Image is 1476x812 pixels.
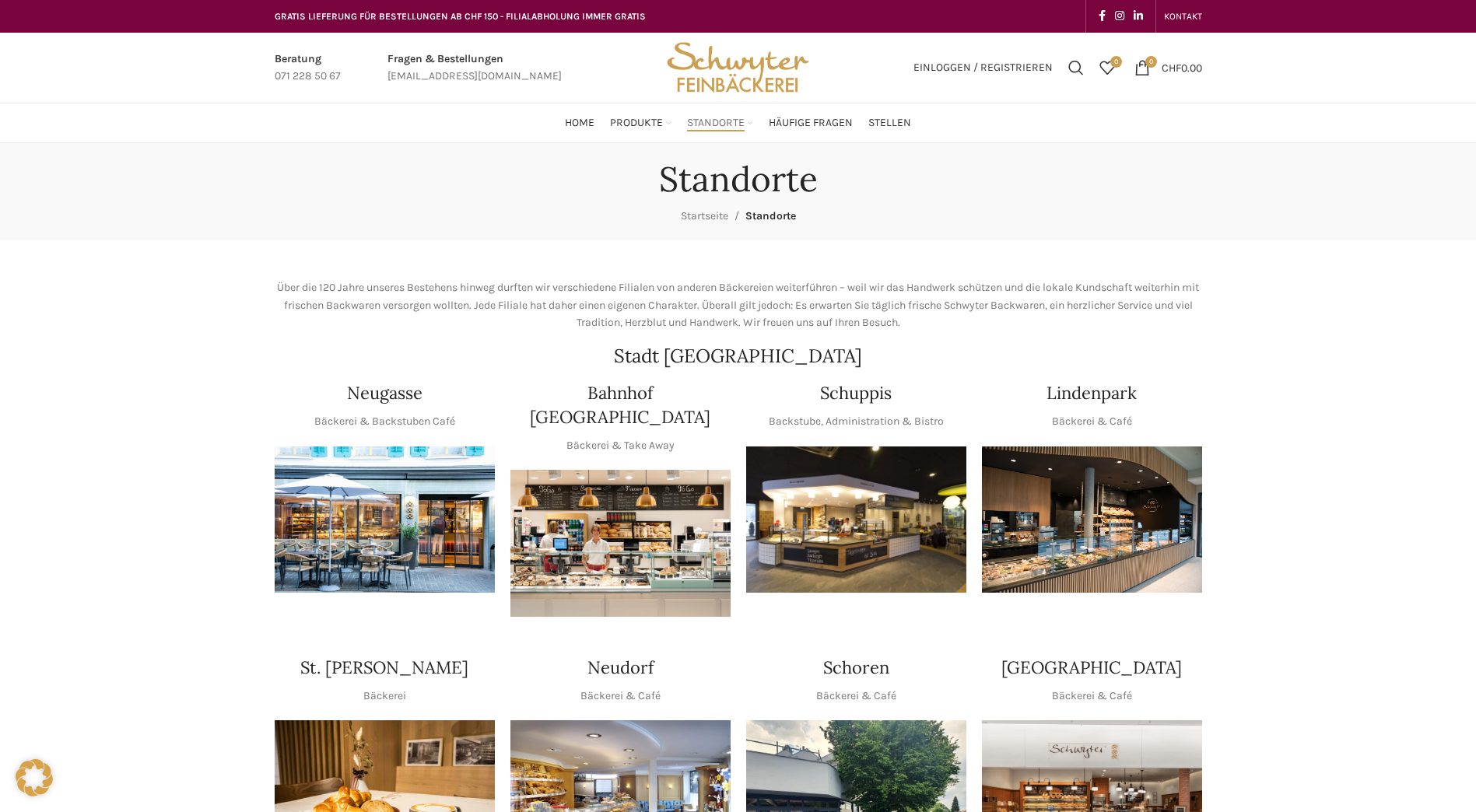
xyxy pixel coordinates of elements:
img: 150130-Schwyter-013 [746,446,966,593]
p: Bäckerei & Take Away [566,437,675,454]
h4: Schuppis [820,381,892,405]
a: 0 [1092,52,1123,83]
bdi: 0.00 [1162,61,1202,74]
h4: [GEOGRAPHIC_DATA] [1001,656,1182,680]
h4: Lindenpark [1047,381,1137,405]
h2: Stadt [GEOGRAPHIC_DATA] [275,347,1202,366]
a: Instagram social link [1110,5,1129,27]
p: Bäckerei & Café [1052,413,1132,430]
h4: Bahnhof [GEOGRAPHIC_DATA] [510,381,731,429]
div: Main navigation [267,107,1210,138]
a: Home [565,107,594,138]
span: Home [565,116,594,131]
span: Stellen [868,116,911,131]
a: KONTAKT [1164,1,1202,32]
a: Infobox link [387,51,562,86]
div: 1 / 1 [746,446,966,593]
a: Site logo [661,60,814,73]
img: Bahnhof St. Gallen [510,470,731,617]
h1: Standorte [659,159,818,200]
div: 1 / 1 [510,470,731,617]
h4: Schoren [823,656,889,680]
span: 0 [1145,56,1157,68]
p: Über die 120 Jahre unseres Bestehens hinweg durften wir verschiedene Filialen von anderen Bäckere... [275,279,1202,331]
a: Linkedin social link [1129,5,1148,27]
div: 1 / 1 [982,446,1202,593]
span: CHF [1162,61,1181,74]
div: Secondary navigation [1156,1,1210,32]
a: Standorte [687,107,753,138]
span: Häufige Fragen [769,116,853,131]
img: 017-e1571925257345 [982,446,1202,593]
p: Bäckerei & Backstuben Café [314,413,455,430]
a: Produkte [610,107,671,138]
p: Bäckerei & Café [1052,688,1132,705]
a: Infobox link [275,51,341,86]
a: Einloggen / Registrieren [906,52,1061,83]
img: Neugasse [275,446,495,593]
span: Standorte [745,209,796,222]
img: Bäckerei Schwyter [661,33,814,103]
span: GRATIS LIEFERUNG FÜR BESTELLUNGEN AB CHF 150 - FILIALABHOLUNG IMMER GRATIS [275,11,646,22]
div: 1 / 1 [275,446,495,593]
div: Meine Wunschliste [1092,52,1123,83]
span: KONTAKT [1164,11,1202,22]
a: Suchen [1061,52,1092,83]
span: Einloggen / Registrieren [913,62,1053,73]
a: Startseite [681,209,728,222]
p: Bäckerei & Café [816,688,896,705]
a: Facebook social link [1094,5,1110,27]
p: Bäckerei & Café [580,688,661,705]
h4: Neugasse [347,381,422,405]
p: Backstube, Administration & Bistro [769,413,944,430]
a: Häufige Fragen [769,107,853,138]
span: 0 [1110,56,1122,68]
h4: Neudorf [587,656,654,680]
a: 0 CHF0.00 [1127,52,1210,83]
a: Stellen [868,107,911,138]
h4: St. [PERSON_NAME] [300,656,468,680]
span: Produkte [610,116,663,131]
p: Bäckerei [363,688,406,705]
span: Standorte [687,116,745,131]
